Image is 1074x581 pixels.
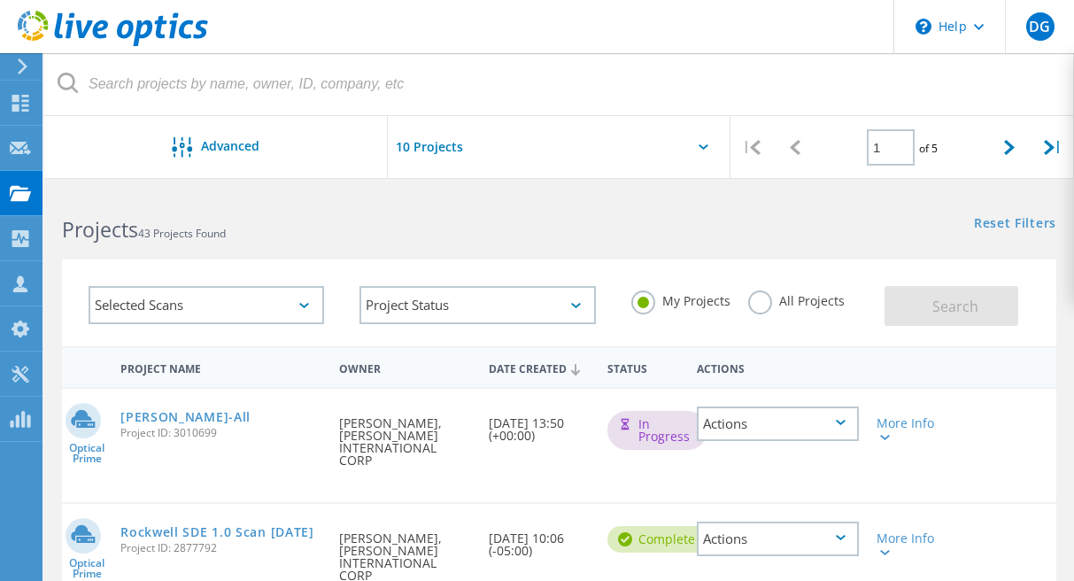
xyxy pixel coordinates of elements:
[885,286,1018,326] button: Search
[974,217,1056,232] a: Reset Filters
[120,428,321,438] span: Project ID: 3010699
[1031,116,1073,179] div: |
[201,140,259,152] span: Advanced
[932,297,978,316] span: Search
[631,290,730,307] label: My Projects
[359,286,595,324] div: Project Status
[62,558,112,579] span: Optical Prime
[1029,19,1050,34] span: DG
[697,522,858,556] div: Actions
[607,411,707,450] div: In Progress
[120,526,314,538] a: Rockwell SDE 1.0 Scan [DATE]
[748,290,845,307] label: All Projects
[120,411,251,423] a: [PERSON_NAME]-All
[480,504,599,575] div: [DATE] 10:06 (-05:00)
[877,417,939,442] div: More Info
[688,351,867,383] div: Actions
[877,532,939,557] div: More Info
[480,389,599,460] div: [DATE] 13:50 (+00:00)
[120,543,321,554] span: Project ID: 2877792
[480,351,599,384] div: Date Created
[330,351,479,383] div: Owner
[62,215,138,244] b: Projects
[89,286,324,324] div: Selected Scans
[730,116,773,179] div: |
[138,226,226,241] span: 43 Projects Found
[18,37,208,50] a: Live Optics Dashboard
[599,351,688,383] div: Status
[916,19,931,35] svg: \n
[919,141,938,156] span: of 5
[607,526,713,553] div: Complete
[330,389,479,484] div: [PERSON_NAME], [PERSON_NAME] INTERNATIONAL CORP
[112,351,330,383] div: Project Name
[62,443,112,464] span: Optical Prime
[697,407,858,441] div: Actions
